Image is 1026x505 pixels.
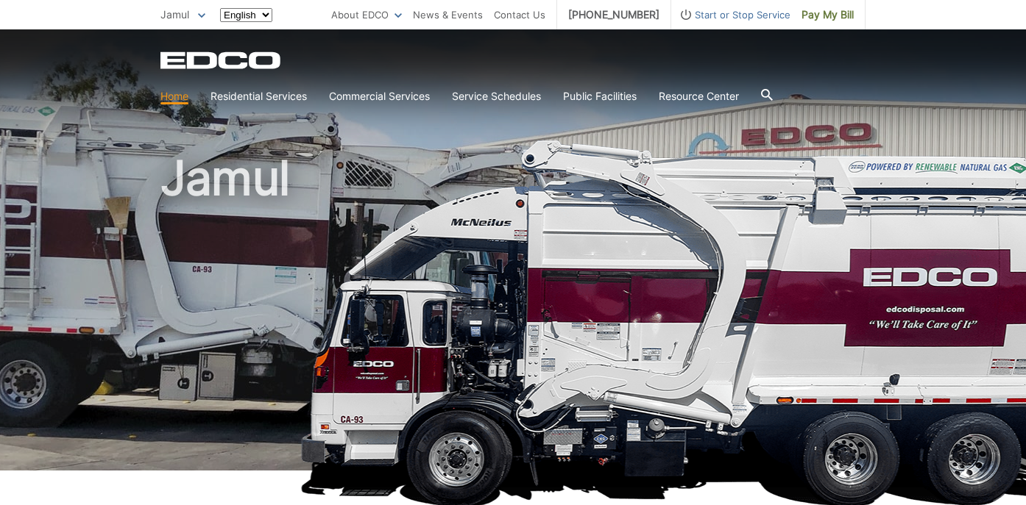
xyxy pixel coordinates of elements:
[659,88,739,104] a: Resource Center
[494,7,545,23] a: Contact Us
[220,8,272,22] select: Select a language
[160,51,283,69] a: EDCD logo. Return to the homepage.
[210,88,307,104] a: Residential Services
[452,88,541,104] a: Service Schedules
[802,7,854,23] span: Pay My Bill
[160,154,866,477] h1: Jamul
[160,8,189,21] span: Jamul
[331,7,402,23] a: About EDCO
[160,88,188,104] a: Home
[329,88,430,104] a: Commercial Services
[563,88,637,104] a: Public Facilities
[413,7,483,23] a: News & Events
